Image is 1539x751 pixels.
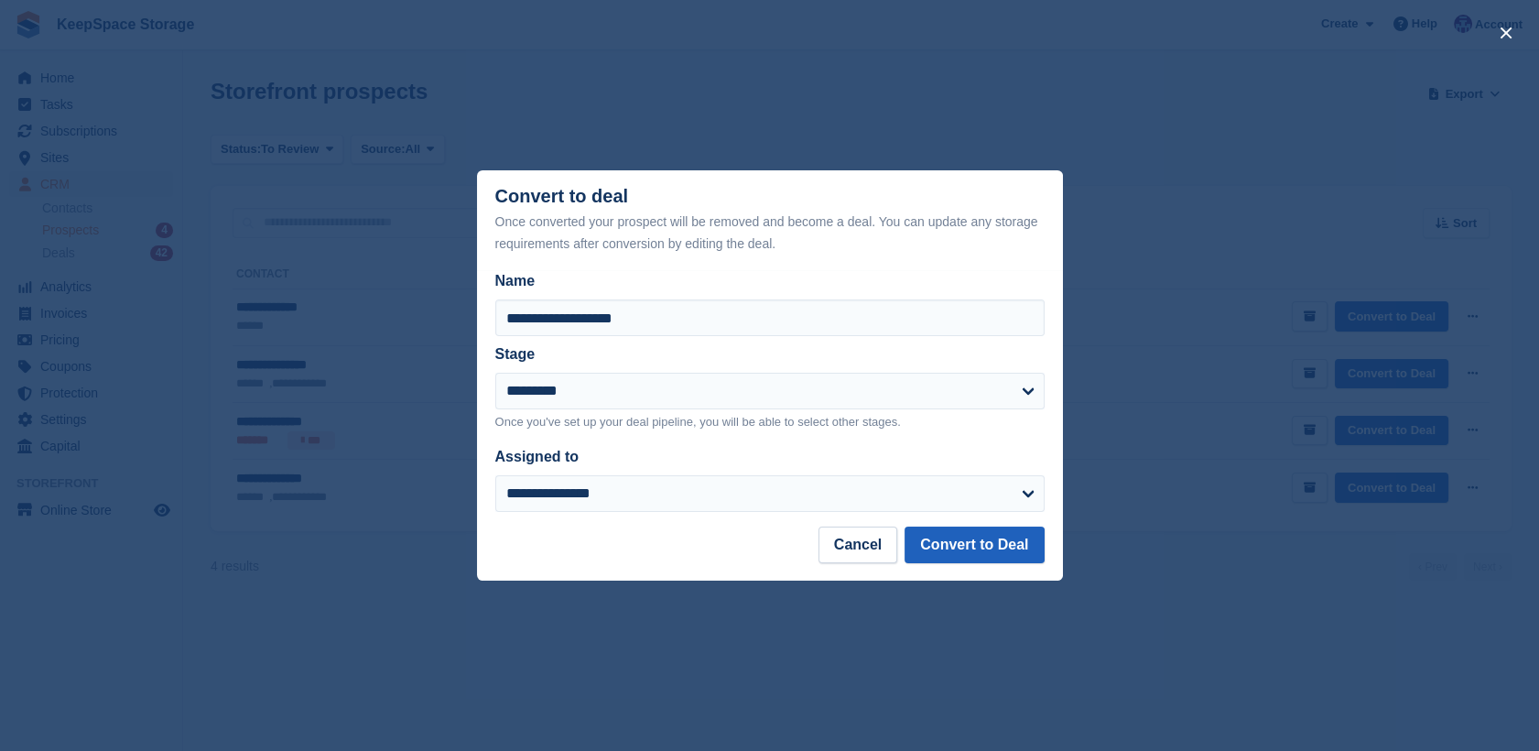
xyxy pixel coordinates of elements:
[495,270,1045,292] label: Name
[495,186,1045,255] div: Convert to deal
[495,449,580,464] label: Assigned to
[818,527,897,563] button: Cancel
[495,413,1045,431] p: Once you've set up your deal pipeline, you will be able to select other stages.
[495,211,1045,255] div: Once converted your prospect will be removed and become a deal. You can update any storage requir...
[1491,18,1521,48] button: close
[905,527,1044,563] button: Convert to Deal
[495,346,536,362] label: Stage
